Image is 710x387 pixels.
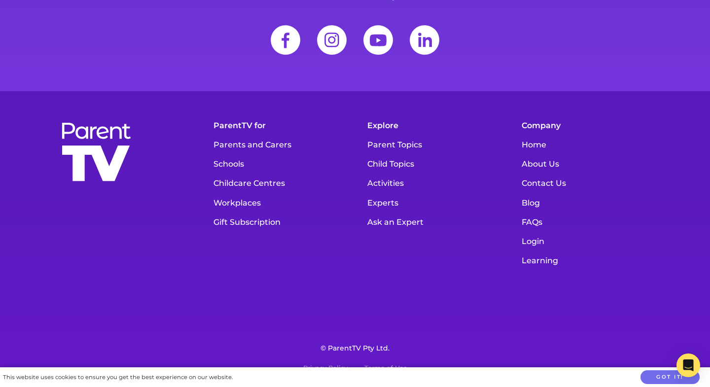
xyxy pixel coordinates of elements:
a: Ask an Expert [362,212,502,232]
a: Privacy Policy [303,364,348,372]
a: Schools [209,154,348,174]
a: Contact Us [517,174,656,193]
a: Parent Topics [362,135,502,154]
h5: Explore [362,116,502,135]
a: FAQs [517,212,656,232]
div: This website uses cookies to ensure you get the best experience on our website. [3,372,233,383]
a: Facebook [263,18,308,62]
a: Gift Subscription [209,212,348,232]
a: Activities [362,174,502,193]
a: Blog [517,193,656,212]
a: Workplaces [209,193,348,212]
a: Learning [517,251,656,270]
img: svg+xml;base64,PHN2ZyBoZWlnaHQ9IjgwIiB2aWV3Qm94PSIwIDAgODAgODAiIHdpZHRoPSI4MCIgeG1sbnM9Imh0dHA6Ly... [402,18,447,62]
a: Experts [362,193,502,212]
h5: ParentTV for [209,116,348,135]
div: Open Intercom Messenger [676,353,700,377]
img: svg+xml;base64,PHN2ZyB4bWxucz0iaHR0cDovL3d3dy53My5vcmcvMjAwMC9zdmciIHdpZHRoPSI4MC4wMDEiIGhlaWdodD... [263,18,308,62]
h5: Company [517,116,656,135]
img: parenttv-logo-stacked-white.f9d0032.svg [59,121,133,184]
a: Login [517,232,656,251]
a: Home [517,135,656,154]
a: Instagram [310,18,354,62]
a: About Us [517,154,656,174]
button: Got it! [640,370,700,385]
a: Childcare Centres [209,174,348,193]
img: svg+xml;base64,PHN2ZyBoZWlnaHQ9IjgwIiB2aWV3Qm94PSIwIDAgODAuMDAxIDgwIiB3aWR0aD0iODAuMDAxIiB4bWxucz... [356,18,400,62]
a: Child Topics [362,154,502,174]
p: © ParentTV Pty Ltd. [15,344,695,352]
a: LinkedIn [402,18,447,62]
a: Youtube [356,18,400,62]
a: Terms of Use [364,364,407,372]
a: Parents and Carers [209,135,348,154]
img: social-icon-ig.b812365.svg [310,18,354,62]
